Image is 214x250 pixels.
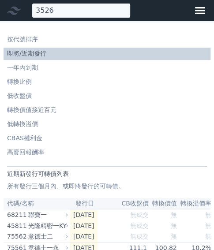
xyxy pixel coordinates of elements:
li: 轉換價值接近百元 [4,106,210,115]
a: 轉換比例 [4,76,210,88]
th: 轉換價值 [149,198,177,209]
th: 轉換溢價率 [177,198,211,209]
td: [DATE] [70,209,98,220]
span: 無成交 [130,211,149,218]
div: 75562 [7,231,26,242]
li: 一年內到期 [4,63,210,72]
div: 光隆精密一KY [28,220,67,231]
a: 一年內到期 [4,62,210,74]
a: 低轉換溢價 [4,118,210,131]
th: 發行日 [70,198,98,209]
a: 轉換價值接近百元 [4,104,210,116]
th: CB收盤價 [98,198,148,209]
iframe: Chat Widget [170,208,214,250]
li: CBAS權利金 [4,134,210,143]
li: 低收盤價 [4,92,210,101]
div: 45811 [7,220,26,231]
a: 高賣回報酬率 [4,146,210,159]
a: 按代號排序 [4,34,210,46]
td: [DATE] [70,220,98,231]
div: 68211 [7,209,26,220]
li: 高賣回報酬率 [4,148,210,157]
a: CBAS權利金 [4,132,210,145]
div: 聊天小工具 [170,208,214,250]
a: 低收盤價 [4,90,210,102]
div: 意德士二 [28,231,67,242]
input: 搜尋可轉債 代號／名稱 [32,3,131,18]
li: 轉換比例 [4,78,210,86]
li: 低轉換溢價 [4,120,210,129]
h1: 近期新發行可轉債列表 [7,170,207,179]
li: 按代號排序 [4,35,210,44]
a: 即將/近期發行 [4,48,210,60]
span: 無成交 [130,233,149,240]
li: 即將/近期發行 [4,49,210,58]
th: 代碼/名稱 [4,198,70,209]
td: [DATE] [70,231,98,242]
div: 聯寶一 [28,209,67,220]
p: 所有發行三個月內、或即將發行的可轉債。 [7,182,207,191]
span: 無成交 [130,222,149,229]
